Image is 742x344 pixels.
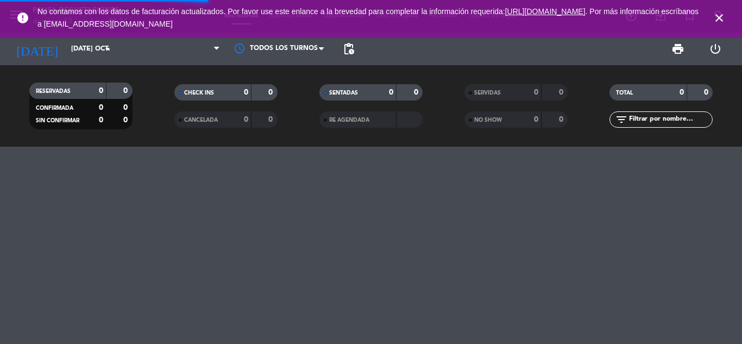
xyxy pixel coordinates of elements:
[99,87,103,95] strong: 0
[99,104,103,111] strong: 0
[37,7,699,28] span: No contamos con los datos de facturación actualizados. Por favor use este enlance a la brevedad p...
[474,90,501,96] span: SERVIDAS
[628,114,712,126] input: Filtrar por nombre...
[184,117,218,123] span: CANCELADA
[244,116,248,123] strong: 0
[268,89,275,96] strong: 0
[616,90,633,96] span: TOTAL
[505,7,586,16] a: [URL][DOMAIN_NAME]
[474,117,502,123] span: NO SHOW
[671,42,684,55] span: print
[534,116,538,123] strong: 0
[342,42,355,55] span: pending_actions
[615,113,628,126] i: filter_list
[559,89,565,96] strong: 0
[244,89,248,96] strong: 0
[680,89,684,96] strong: 0
[123,87,130,95] strong: 0
[329,117,369,123] span: RE AGENDADA
[123,104,130,111] strong: 0
[99,116,103,124] strong: 0
[534,89,538,96] strong: 0
[713,11,726,24] i: close
[36,105,73,111] span: CONFIRMADA
[36,118,79,123] span: SIN CONFIRMAR
[704,89,710,96] strong: 0
[101,42,114,55] i: arrow_drop_down
[389,89,393,96] strong: 0
[329,90,358,96] span: SENTADAS
[268,116,275,123] strong: 0
[184,90,214,96] span: CHECK INS
[696,33,734,65] div: LOG OUT
[36,89,71,94] span: RESERVADAS
[414,89,420,96] strong: 0
[16,11,29,24] i: error
[559,116,565,123] strong: 0
[8,37,66,61] i: [DATE]
[123,116,130,124] strong: 0
[37,7,699,28] a: . Por más información escríbanos a [EMAIL_ADDRESS][DOMAIN_NAME]
[709,42,722,55] i: power_settings_new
